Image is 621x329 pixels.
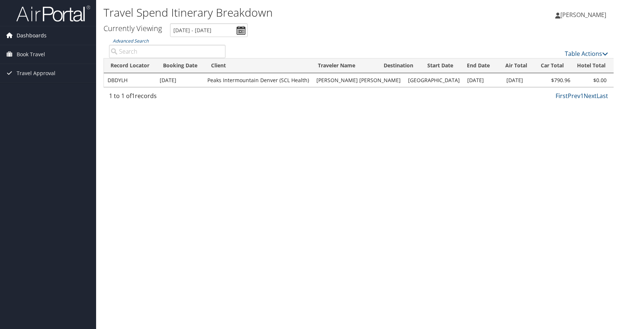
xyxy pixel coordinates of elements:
[404,74,464,87] td: [GEOGRAPHIC_DATA]
[104,74,156,87] td: DBDYLH
[580,92,584,100] a: 1
[584,92,597,100] a: Next
[555,4,614,26] a: [PERSON_NAME]
[132,92,135,100] span: 1
[560,11,606,19] span: [PERSON_NAME]
[109,45,225,58] input: Advanced Search
[565,50,608,58] a: Table Actions
[460,58,498,73] th: End Date: activate to sort column ascending
[17,45,45,64] span: Book Travel
[503,74,539,87] td: [DATE]
[570,58,612,73] th: Hotel Total: activate to sort column ascending
[574,74,610,87] td: $0.00
[17,64,55,83] span: Travel Approval
[377,58,421,73] th: Destination: activate to sort column ascending
[156,58,204,73] th: Booking Date: activate to sort column ascending
[109,91,225,104] div: 1 to 1 of records
[568,92,580,100] a: Prev
[204,74,313,87] td: Peaks Intermountain Denver (SCL Health)
[113,38,149,44] a: Advanced Search
[17,26,47,45] span: Dashboards
[204,58,311,73] th: Client: activate to sort column ascending
[16,5,90,22] img: airportal-logo.png
[313,74,404,87] td: [PERSON_NAME] [PERSON_NAME]
[534,58,570,73] th: Car Total: activate to sort column ascending
[103,5,444,20] h1: Travel Spend Itinerary Breakdown
[170,23,248,37] input: [DATE] - [DATE]
[539,74,574,87] td: $790.96
[104,58,156,73] th: Record Locator: activate to sort column ascending
[498,58,534,73] th: Air Total: activate to sort column ascending
[311,58,377,73] th: Traveler Name: activate to sort column ascending
[556,92,568,100] a: First
[421,58,460,73] th: Start Date: activate to sort column ascending
[464,74,503,87] td: [DATE]
[597,92,608,100] a: Last
[103,23,162,33] h3: Currently Viewing
[156,74,204,87] td: [DATE]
